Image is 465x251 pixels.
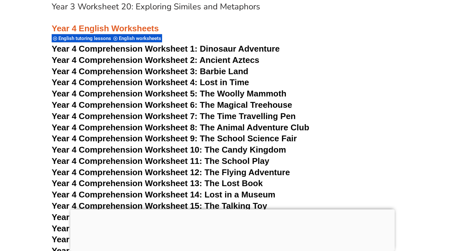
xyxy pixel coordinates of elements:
a: Year 4 Comprehension Worksheet 1: Dinosaur Adventure [52,44,280,54]
a: Year 4 Comprehension Worksheet 14: Lost in a Museum [52,190,275,199]
a: Year 4 Comprehension Worksheet 5: The Woolly Mammoth [52,89,286,98]
span: Year 4 Comprehension Worksheet 1: [52,44,198,54]
a: Year 4 Comprehension Worksheet 9: The School Science Fair [52,134,297,143]
a: Year 4 Comprehension Worksheet 17: The Mischevious Robot [52,224,299,233]
span: Dinosaur Adventure [200,44,280,54]
span: English worksheets [119,35,163,41]
a: Year 4 Comprehension Worksheet 15: The Talking Toy [52,201,267,211]
h3: Year 4 English Worksheets [52,12,413,34]
a: Year 4 Comprehension Worksheet 4: Lost in Time [52,77,249,87]
span: English tutoring lessons [58,35,113,41]
iframe: Advertisement [70,209,395,249]
div: English tutoring lessons [52,34,112,43]
a: Year 4 Comprehension Worksheet 7: The Time Travelling Pen [52,111,296,121]
a: Year 4 Comprehension Worksheet 13: The Lost Book [52,178,263,188]
a: Year 4 Comprehension Worksheet 12: The Flying Adventure [52,167,290,177]
a: Year 4 Comprehension Worksheet 16: The Rainbow Kingdom [52,212,295,222]
a: Year 4 Comprehension Worksheet 6: The Magical Treehouse [52,100,292,110]
a: Year 3 Worksheet 20: Exploring Similes and Metaphors [52,1,260,12]
a: Year 4 Comprehension Worksheet 8: The Animal Adventure Club [52,123,309,132]
div: English worksheets [112,34,162,43]
a: Year 4 Comprehension Worksheet 10: The Candy Kingdom [52,145,286,155]
a: Year 4 Comprehension Worksheet 11: The School Play [52,156,269,166]
a: Year 4 Comprehension Worksheet 2: Ancient Aztecs [52,55,259,65]
a: Year 4 Comprehension Worksheet 3: Barbie Land [52,66,248,76]
iframe: Chat Widget [354,178,465,251]
a: Year 4 Comprehension Worksheet 18: The School Swap [52,235,274,244]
